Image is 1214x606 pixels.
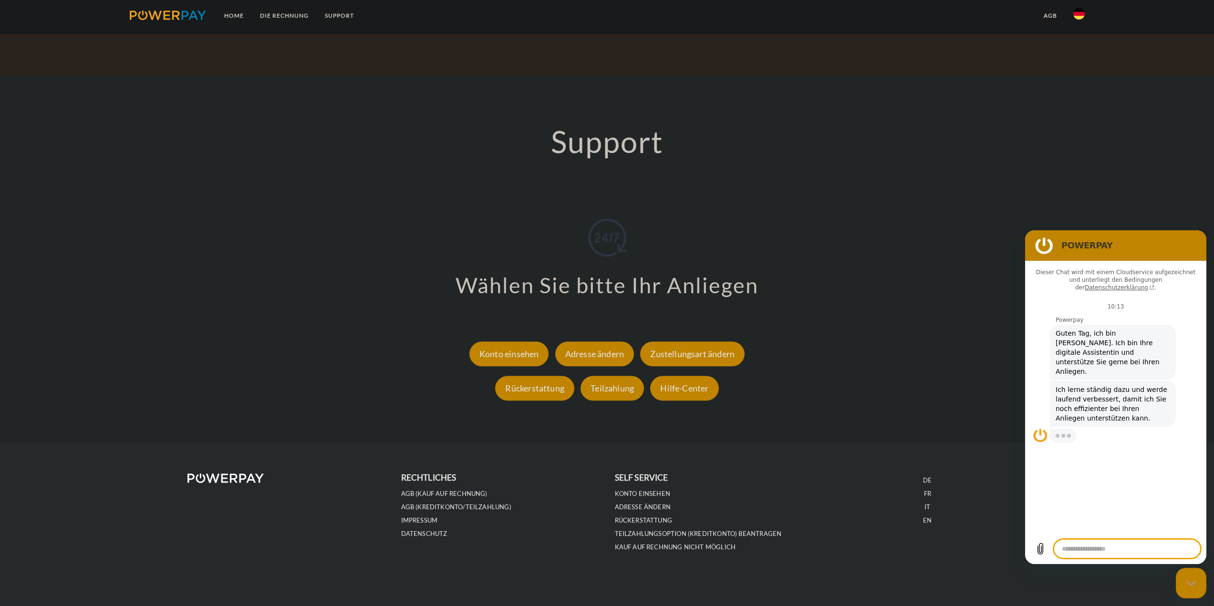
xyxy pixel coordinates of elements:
[615,530,782,538] a: Teilzahlungsoption (KREDITKONTO) beantragen
[638,349,747,359] a: Zustellungsart ändern
[615,472,668,483] b: self service
[130,10,207,20] img: logo-powerpay.svg
[1025,230,1206,564] iframe: Messaging-Fenster
[401,503,511,511] a: AGB (Kreditkonto/Teilzahlung)
[401,472,457,483] b: rechtliches
[581,376,644,401] div: Teilzahlung
[555,341,634,366] div: Adresse ändern
[578,383,646,393] a: Teilzahlung
[401,530,447,538] a: DATENSCHUTZ
[493,383,577,393] a: Rückerstattung
[467,349,551,359] a: Konto einsehen
[252,7,317,24] a: DIE RECHNUNG
[648,383,721,393] a: Hilfe-Center
[640,341,745,366] div: Zustellungsart ändern
[61,123,1153,161] h2: Support
[650,376,718,401] div: Hilfe-Center
[187,473,264,483] img: logo-powerpay-white.svg
[615,503,671,511] a: Adresse ändern
[615,543,736,551] a: Kauf auf Rechnung nicht möglich
[924,503,930,511] a: IT
[317,7,362,24] a: SUPPORT
[1073,8,1085,20] img: de
[73,272,1141,299] h3: Wählen Sie bitte Ihr Anliegen
[1176,568,1206,598] iframe: Schaltfläche zum Öffnen des Messaging-Fensters; Konversation läuft
[401,490,488,498] a: AGB (Kauf auf Rechnung)
[615,516,673,524] a: Rückerstattung
[469,341,549,366] div: Konto einsehen
[923,476,932,484] a: DE
[924,490,931,498] a: FR
[216,7,252,24] a: Home
[615,490,671,498] a: Konto einsehen
[553,349,637,359] a: Adresse ändern
[923,516,932,524] a: EN
[401,516,438,524] a: IMPRESSUM
[588,219,626,257] img: online-shopping.svg
[495,376,574,401] div: Rückerstattung
[1036,7,1065,24] a: agb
